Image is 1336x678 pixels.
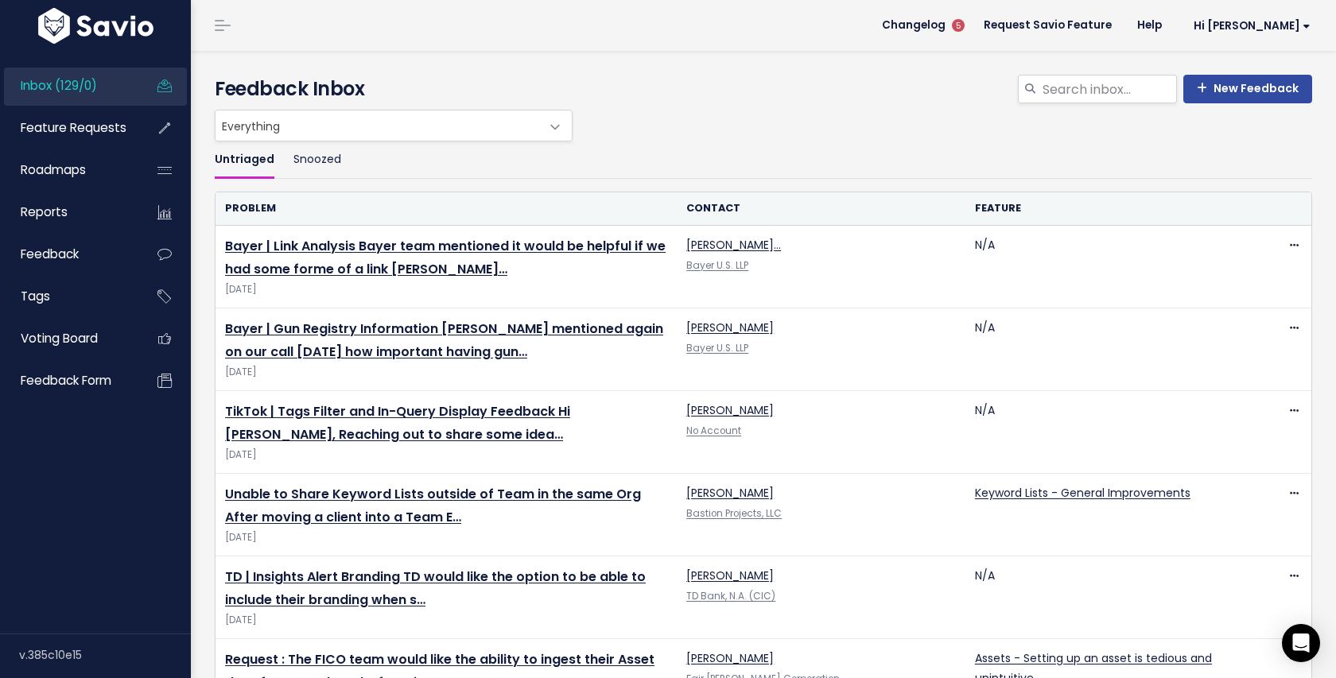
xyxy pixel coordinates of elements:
[21,246,79,262] span: Feedback
[21,203,68,220] span: Reports
[225,612,667,629] span: [DATE]
[952,19,965,32] span: 5
[34,8,157,44] img: logo-white.9d6f32f41409.svg
[686,650,774,666] a: [PERSON_NAME]
[686,485,774,501] a: [PERSON_NAME]
[21,119,126,136] span: Feature Requests
[975,485,1190,501] a: Keyword Lists - General Improvements
[21,288,50,304] span: Tags
[225,364,667,381] span: [DATE]
[225,447,667,463] span: [DATE]
[965,192,1254,225] th: Feature
[21,330,98,347] span: Voting Board
[21,161,86,178] span: Roadmaps
[1124,14,1175,37] a: Help
[1175,14,1323,38] a: Hi [PERSON_NAME]
[216,110,540,141] span: Everything
[965,226,1254,308] td: N/A
[686,507,782,520] a: Bastion Projects, LLC
[225,568,646,609] a: TD | Insights Alert Branding TD would like the option to be able to include their branding when s…
[225,485,641,526] a: Unable to Share Keyword Lists outside of Team in the same Org After moving a client into a Team E…
[1194,20,1311,32] span: Hi [PERSON_NAME]
[686,568,774,583] a: [PERSON_NAME]
[215,141,1312,179] ul: Filter feature requests
[4,152,132,188] a: Roadmaps
[1041,75,1177,103] input: Search inbox...
[686,424,741,437] a: No Account
[4,362,132,399] a: Feedback form
[686,320,774,335] a: [PERSON_NAME]
[4,194,132,231] a: Reports
[4,320,132,357] a: Voting Board
[686,237,781,253] a: [PERSON_NAME]…
[1282,624,1320,662] div: Open Intercom Messenger
[965,391,1254,474] td: N/A
[21,77,97,94] span: Inbox (129/0)
[225,529,667,546] span: [DATE]
[293,141,341,179] a: Snoozed
[1183,75,1312,103] a: New Feedback
[686,402,774,418] a: [PERSON_NAME]
[215,141,274,179] a: Untriaged
[686,259,748,272] a: Bayer U.S. LLP
[686,342,748,354] a: Bayer U.S. LLP
[965,308,1254,391] td: N/A
[965,556,1254,639] td: N/A
[21,372,111,389] span: Feedback form
[686,590,775,602] a: TD Bank, N.A. (CIC)
[4,110,132,146] a: Feature Requests
[4,278,132,315] a: Tags
[677,192,965,225] th: Contact
[225,402,570,444] a: TikTok | Tags Filter and In-Query Display Feedback Hi [PERSON_NAME], Reaching out to share some i...
[971,14,1124,37] a: Request Savio Feature
[882,20,946,31] span: Changelog
[225,237,666,278] a: Bayer | Link Analysis Bayer team mentioned it would be helpful if we had some forme of a link [PE...
[225,320,663,361] a: Bayer | Gun Registry Information [PERSON_NAME] mentioned again on our call [DATE] how important h...
[4,236,132,273] a: Feedback
[4,68,132,104] a: Inbox (129/0)
[216,192,677,225] th: Problem
[225,281,667,298] span: [DATE]
[215,75,1312,103] h4: Feedback Inbox
[19,634,191,676] div: v.385c10e15
[215,110,573,141] span: Everything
